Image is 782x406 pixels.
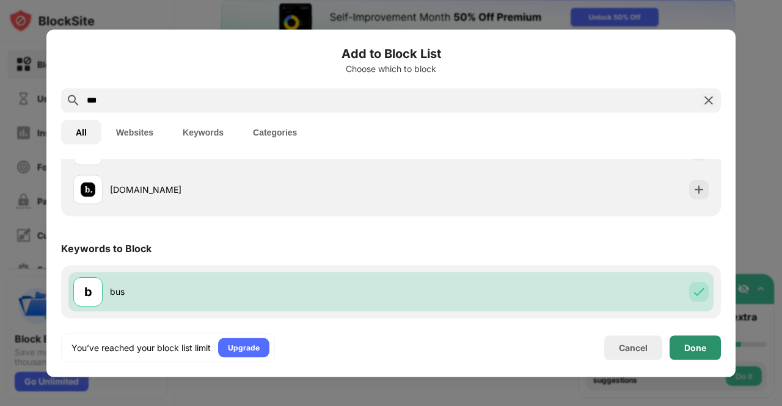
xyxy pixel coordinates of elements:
div: Choose which to block [61,63,721,73]
h6: Add to Block List [61,44,721,62]
img: search.svg [66,93,81,107]
button: Categories [238,120,312,144]
div: b [84,283,92,301]
div: Keywords to Block [61,242,152,254]
button: Keywords [168,120,238,144]
div: Done [684,343,706,352]
div: Cancel [619,343,648,353]
button: All [61,120,101,144]
img: search-close [701,93,716,107]
div: Upgrade [228,341,260,353]
img: favicons [81,182,95,197]
div: You’ve reached your block list limit [71,341,211,353]
div: [DOMAIN_NAME] [110,183,391,196]
button: Websites [101,120,168,144]
div: bus [110,286,391,299]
